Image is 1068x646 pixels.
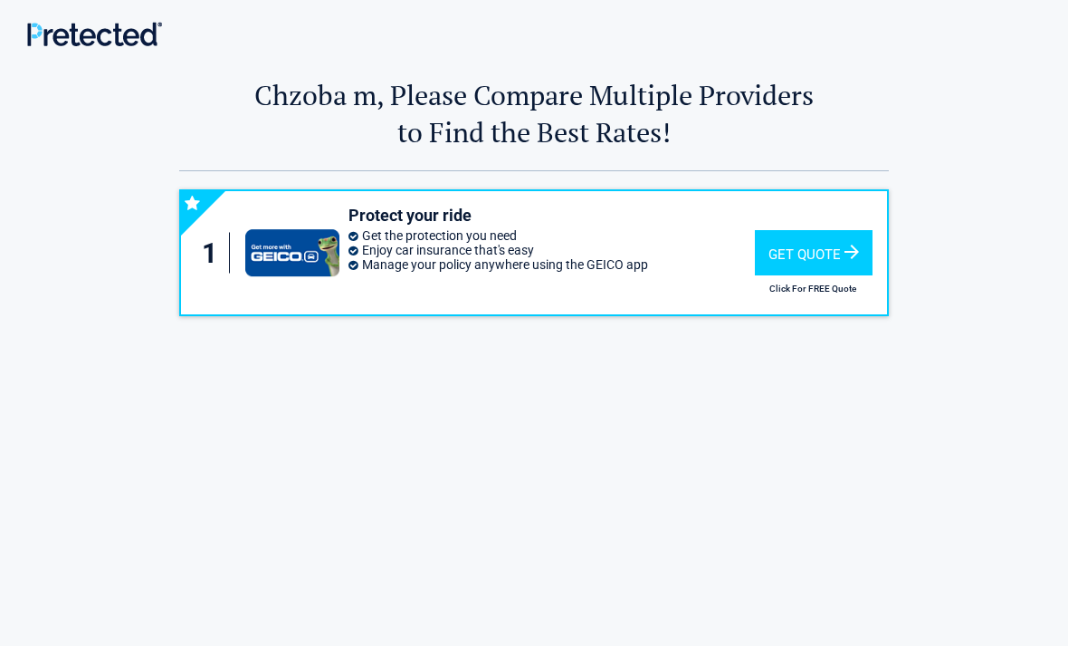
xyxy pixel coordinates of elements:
[755,284,871,294] h2: Click For FREE Quote
[348,243,755,257] li: Enjoy car insurance that's easy
[179,76,888,150] h2: Chzoba m, Please Compare Multiple Providers to Find the Best Rates!
[27,22,162,46] img: Main Logo
[199,233,230,274] div: 1
[348,257,755,272] li: Manage your policy anywhere using the GEICO app
[755,230,873,275] div: Get Quote
[245,229,339,276] img: geico's logo
[348,228,755,243] li: Get the protection you need
[348,205,755,226] h3: Protect your ride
